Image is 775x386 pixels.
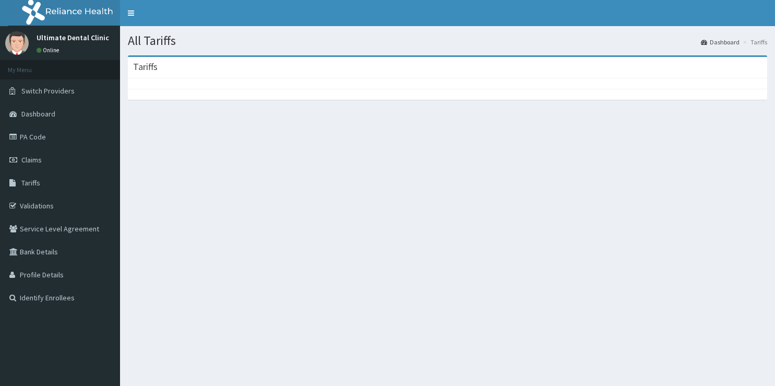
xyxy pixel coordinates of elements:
[21,155,42,165] span: Claims
[128,34,767,48] h1: All Tariffs
[21,178,40,188] span: Tariffs
[37,46,62,54] a: Online
[21,86,75,96] span: Switch Providers
[741,38,767,46] li: Tariffs
[133,62,158,72] h3: Tariffs
[701,38,740,46] a: Dashboard
[37,34,109,41] p: Ultimate Dental Clinic
[5,31,29,55] img: User Image
[21,109,55,119] span: Dashboard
